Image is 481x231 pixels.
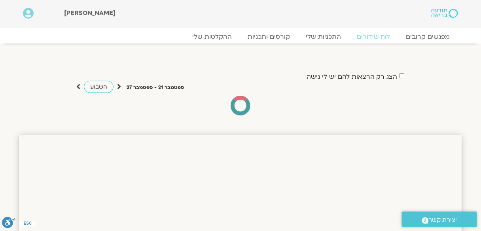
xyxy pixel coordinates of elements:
p: ספטמבר 21 - ספטמבר 27 [127,83,184,92]
a: לוח שידורים [349,33,398,41]
a: השבוע [84,81,114,93]
a: התכניות שלי [298,33,349,41]
nav: Menu [23,33,458,41]
span: יצירת קשר [429,215,457,225]
a: יצירת קשר [402,212,477,227]
span: [PERSON_NAME] [64,9,116,17]
a: ההקלטות שלי [184,33,240,41]
a: מפגשים קרובים [398,33,458,41]
label: הצג רק הרצאות להם יש לי גישה [307,73,398,80]
span: השבוע [90,83,107,91]
a: קורסים ותכניות [240,33,298,41]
